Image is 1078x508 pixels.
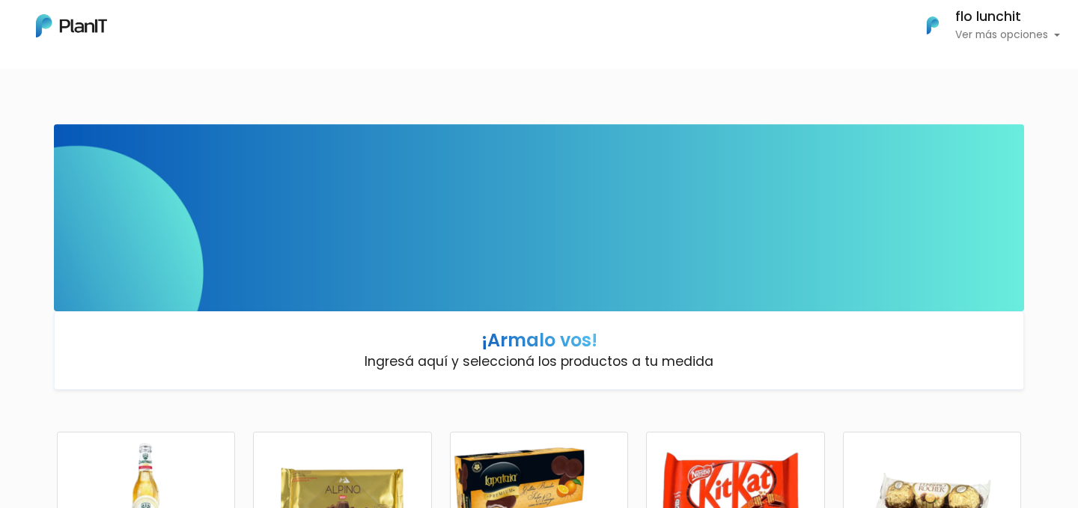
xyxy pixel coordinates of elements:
img: PlanIt Logo [916,9,949,42]
a: ¡Armalo vos! Ingresá aquí y seleccioná los productos a tu medida [54,311,1024,390]
p: Ver más opciones [955,30,1060,40]
img: PlanIt Logo [36,14,107,37]
p: Ingresá aquí y seleccioná los productos a tu medida [365,352,713,371]
h6: flo lunchit [955,10,1060,24]
h4: ¡Armalo vos! [481,330,597,352]
button: PlanIt Logo flo lunchit Ver más opciones [907,6,1060,45]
